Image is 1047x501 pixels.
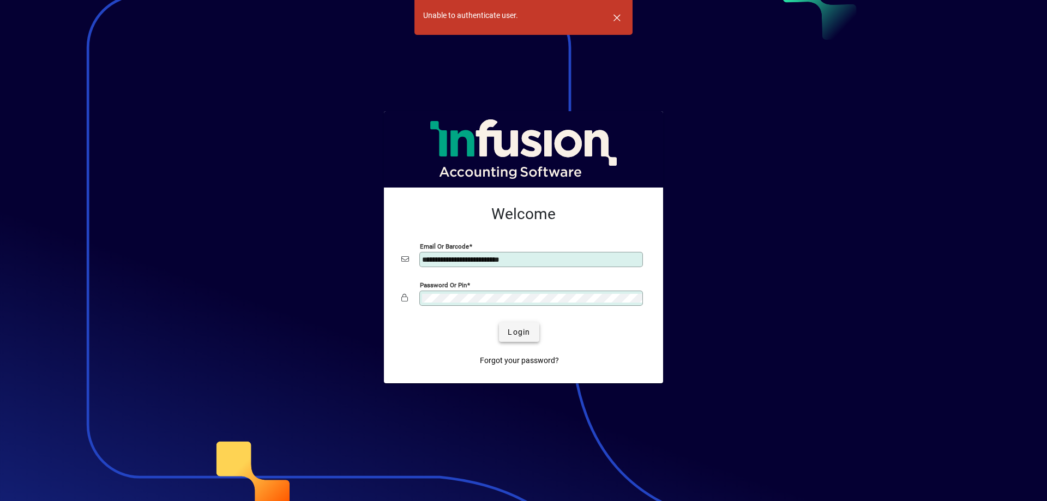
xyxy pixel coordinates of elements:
[604,4,630,31] button: Dismiss
[420,243,469,250] mat-label: Email or Barcode
[401,205,646,224] h2: Welcome
[480,355,559,366] span: Forgot your password?
[476,351,563,370] a: Forgot your password?
[499,322,539,342] button: Login
[423,10,518,21] div: Unable to authenticate user.
[420,281,467,289] mat-label: Password or Pin
[508,327,530,338] span: Login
